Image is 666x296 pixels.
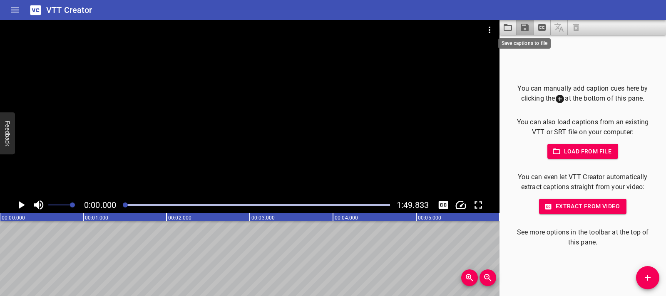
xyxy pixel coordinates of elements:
text: 00:00.000 [2,215,25,221]
text: 00:02.000 [168,215,191,221]
span: Add some captions below, then you can translate them. [551,20,568,35]
text: 00:03.000 [251,215,275,221]
text: 00:04.000 [335,215,358,221]
button: Zoom Out [480,269,496,286]
button: Extract from video [539,199,626,214]
button: Save captions to file [517,20,534,35]
text: 00:05.000 [418,215,441,221]
button: Toggle captions [435,197,451,213]
div: Hide/Show Captions [435,197,451,213]
button: Extract captions from video [534,20,551,35]
button: Video Options [480,20,499,40]
button: Change Playback Speed [453,197,469,213]
button: Load captions from file [499,20,517,35]
span: Current Time [84,200,116,210]
svg: Extract captions from video [537,22,547,32]
span: Extract from video [546,201,620,212]
span: Video Duration [397,200,429,210]
h6: VTT Creator [46,3,92,17]
p: You can also load captions from an existing VTT or SRT file on your computer: [513,117,653,137]
p: You can manually add caption cues here by clicking the at the bottom of this pane. [513,84,653,104]
button: Add Cue [636,266,659,289]
span: Load from file [554,146,612,157]
p: You can even let VTT Creator automatically extract captions straight from your video: [513,172,653,192]
button: Zoom In [461,269,478,286]
button: Load from file [547,144,619,159]
p: See more options in the toolbar at the top of this pane. [513,227,653,247]
button: Toggle mute [31,197,47,213]
div: Playback Speed [453,197,469,213]
span: Set video volume [70,202,75,207]
div: Play progress [123,204,390,206]
button: Play/Pause [13,197,29,213]
svg: Load captions from file [503,22,513,32]
button: Toggle fullscreen [470,197,486,213]
text: 00:01.000 [85,215,108,221]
